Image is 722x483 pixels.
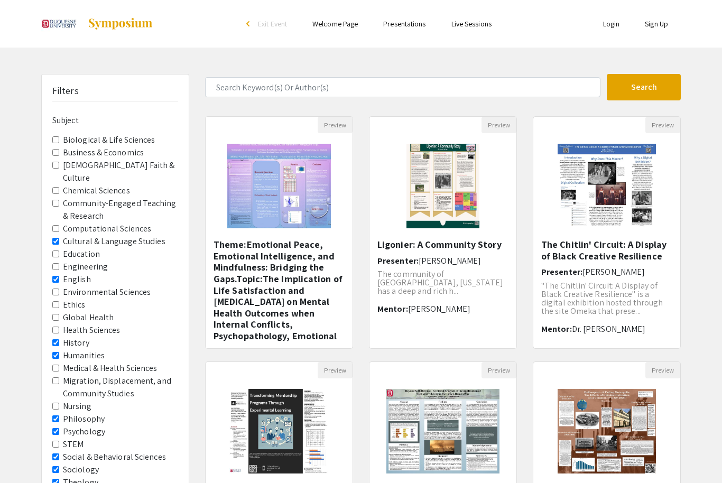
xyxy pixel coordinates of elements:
label: Sociology [63,463,99,476]
a: Sign Up [645,19,668,29]
span: [PERSON_NAME] [408,303,470,314]
button: Search [607,74,681,100]
label: Psychology [63,425,105,438]
img: Graduate Research Symposium 2025 [41,11,77,37]
span: Mentor: [541,323,572,335]
h5: The Chitlin' Circuit: A Display of Black Creative Resilience [541,239,672,262]
label: Ethics [63,299,86,311]
label: Health Sciences [63,324,121,337]
label: Community-Engaged Teaching & Research [63,197,178,222]
iframe: Chat [8,435,45,475]
span: Mentor: [377,303,408,314]
label: History [63,337,89,349]
button: Preview [318,117,353,133]
label: Education [63,248,100,261]
img: <p>The Chitlin' Circuit: A Display of Black Creative Resilience</p> [547,133,667,239]
img: <p>Ligonier: A Community Story</p> [396,133,489,239]
span: The community of [GEOGRAPHIC_DATA], [US_STATE] has a deep and rich h... [377,268,503,296]
h6: Presenter: [541,267,672,277]
h5: Ligonier: A Community Story [377,239,508,250]
span: Dr. [PERSON_NAME] [572,323,646,335]
img: <p>Theme:</p><p><strong>Emotional Peace, Emotional Intelligence, and Mindfulness: Bridging the Ga... [217,133,341,239]
div: Open Presentation <p>The Chitlin' Circuit: A Display of Black Creative Resilience</p> [533,116,681,349]
label: Engineering [63,261,108,273]
label: Chemical Sciences [63,184,130,197]
label: English [63,273,91,286]
span: [PERSON_NAME] [419,255,481,266]
label: Humanities [63,349,105,362]
button: Preview [482,362,516,378]
button: Preview [482,117,516,133]
button: Preview [645,362,680,378]
h6: Subject [52,115,178,125]
label: Philosophy [63,413,105,425]
label: Global Health [63,311,114,324]
label: Social & Behavioral Sciences [63,451,166,463]
label: Computational Sciences [63,222,151,235]
label: Nursing [63,400,91,413]
div: Open Presentation <p>Ligonier: A Community Story</p> [369,116,517,349]
label: Medical & Health Sciences [63,362,158,375]
button: Preview [318,362,353,378]
label: Migration, Displacement, and Community Studies [63,375,178,400]
a: Login [603,19,620,29]
div: arrow_back_ios [246,21,253,27]
label: Environmental Sciences [63,286,151,299]
img: Symposium by ForagerOne [87,17,153,30]
h5: Theme:Emotional Peace, Emotional Intelligence, and Mindfulness: Bridging the Gaps.Topic:The Impli... [214,239,345,376]
button: Preview [645,117,680,133]
label: STEM [63,438,84,451]
a: Live Sessions [451,19,492,29]
label: Business & Economics [63,146,144,159]
a: Welcome Page [312,19,358,29]
h6: Presenter: [377,256,508,266]
a: Presentations [383,19,425,29]
span: [PERSON_NAME] [582,266,645,277]
a: Graduate Research Symposium 2025 [41,11,153,37]
p: "The Chitlin' Circuit: A Display of Black Creative Resilience" is a digital exhibition hosted thr... [541,282,672,315]
label: [DEMOGRAPHIC_DATA] Faith & Culture [63,159,178,184]
input: Search Keyword(s) Or Author(s) [205,77,600,97]
label: Cultural & Language Studies [63,235,165,248]
h5: Filters [52,85,79,97]
label: Biological & Life Sciences [63,134,155,146]
div: Open Presentation <p>Theme:</p><p><strong>Emotional Peace, Emotional Intelligence, and Mindfulnes... [205,116,353,349]
span: Exit Event [258,19,287,29]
